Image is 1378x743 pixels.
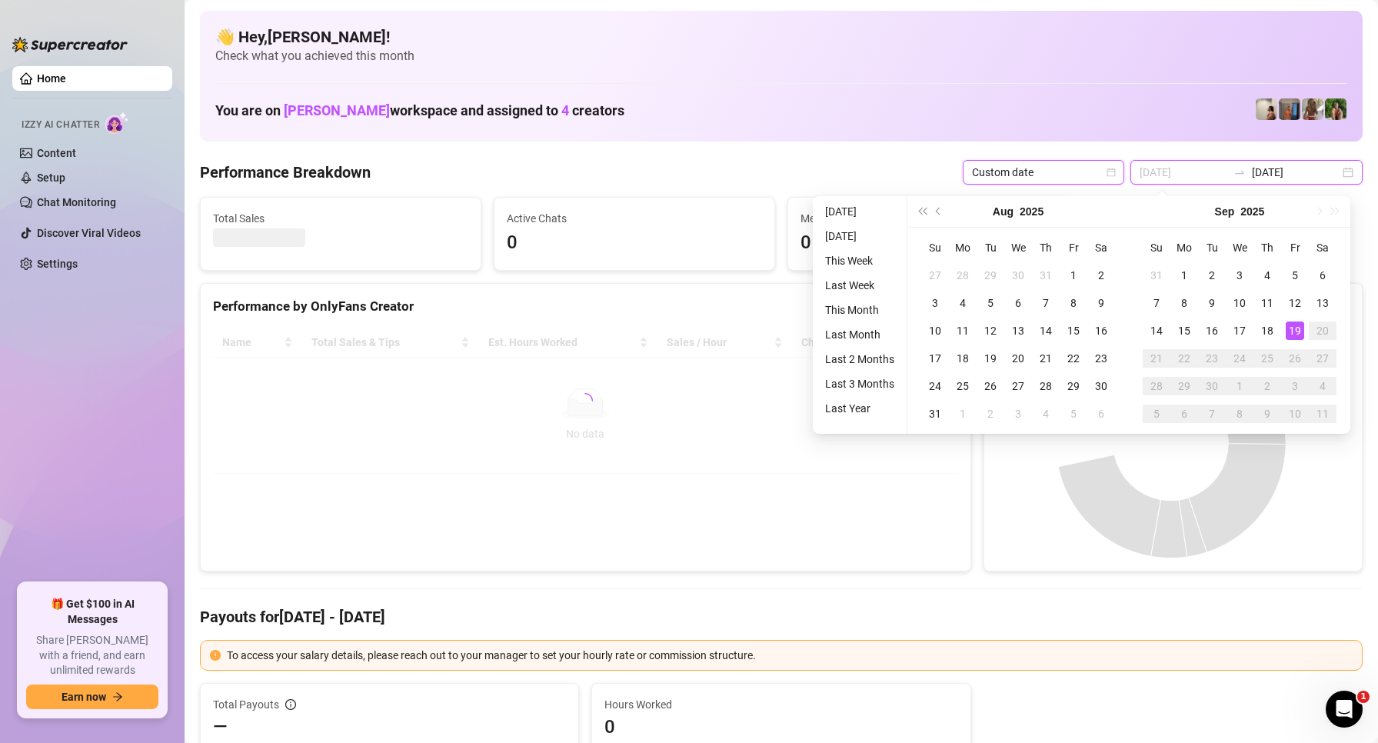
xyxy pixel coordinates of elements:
td: 2025-09-03 [1004,400,1032,428]
td: 2025-07-28 [949,262,977,289]
th: Su [1143,234,1170,262]
td: 2025-08-12 [977,317,1004,345]
div: 2 [981,405,1000,423]
td: 2025-08-09 [1087,289,1115,317]
span: arrow-right [112,691,123,702]
div: 5 [1147,405,1166,423]
td: 2025-09-30 [1198,372,1226,400]
a: Discover Viral Videos [37,227,141,239]
div: 23 [1203,349,1221,368]
td: 2025-08-24 [921,372,949,400]
span: Hours Worked [604,696,957,713]
th: Sa [1309,234,1336,262]
a: Content [37,147,76,159]
td: 2025-08-31 [921,400,949,428]
div: 30 [1092,377,1110,395]
h4: Performance Breakdown [200,162,371,183]
td: 2025-08-17 [921,345,949,372]
div: 19 [981,349,1000,368]
td: 2025-09-11 [1253,289,1281,317]
div: 11 [954,322,972,340]
div: 13 [1313,294,1332,312]
div: 26 [1286,349,1304,368]
div: 9 [1092,294,1110,312]
td: 2025-09-27 [1309,345,1336,372]
td: 2025-09-07 [1143,289,1170,317]
iframe: Intercom live chat [1326,691,1363,728]
li: Last 2 Months [819,350,900,368]
div: 11 [1313,405,1332,423]
li: [DATE] [819,227,900,245]
div: 4 [954,294,972,312]
div: 3 [1230,266,1249,285]
a: Settings [37,258,78,270]
div: 17 [1230,322,1249,340]
a: Home [37,72,66,85]
div: 1 [1175,266,1193,285]
div: 4 [1313,377,1332,395]
div: 5 [1064,405,1083,423]
td: 2025-08-11 [949,317,977,345]
td: 2025-08-06 [1004,289,1032,317]
td: 2025-10-05 [1143,400,1170,428]
div: 18 [1258,322,1276,340]
div: 5 [981,294,1000,312]
img: Nathaniel [1302,98,1323,120]
div: 25 [954,377,972,395]
td: 2025-08-01 [1060,262,1087,289]
th: We [1226,234,1253,262]
td: 2025-09-25 [1253,345,1281,372]
td: 2025-08-04 [949,289,977,317]
span: [PERSON_NAME] [284,102,390,118]
th: Tu [977,234,1004,262]
div: 14 [1147,322,1166,340]
td: 2025-08-07 [1032,289,1060,317]
div: 18 [954,349,972,368]
div: 14 [1037,322,1055,340]
td: 2025-08-02 [1087,262,1115,289]
span: info-circle [285,699,296,710]
td: 2025-08-25 [949,372,977,400]
div: 21 [1037,349,1055,368]
span: swap-right [1233,166,1246,178]
th: Fr [1060,234,1087,262]
span: Earn now [62,691,106,703]
div: 29 [981,266,1000,285]
li: Last Month [819,325,900,344]
a: Setup [37,172,65,184]
button: Earn nowarrow-right [26,685,158,709]
div: 3 [1009,405,1027,423]
div: 1 [1064,266,1083,285]
td: 2025-09-19 [1281,317,1309,345]
span: Share [PERSON_NAME] with a friend, and earn unlimited rewards [26,633,158,678]
th: Th [1253,234,1281,262]
td: 2025-10-08 [1226,400,1253,428]
td: 2025-09-02 [1198,262,1226,289]
td: 2025-09-06 [1087,400,1115,428]
div: 24 [926,377,944,395]
td: 2025-08-18 [949,345,977,372]
div: 16 [1092,322,1110,340]
div: 16 [1203,322,1221,340]
div: 1 [1230,377,1249,395]
img: logo-BBDzfeDw.svg [12,37,128,52]
span: Active Chats [507,210,762,227]
div: 12 [1286,294,1304,312]
td: 2025-10-04 [1309,372,1336,400]
div: 31 [1147,266,1166,285]
td: 2025-10-07 [1198,400,1226,428]
td: 2025-09-10 [1226,289,1253,317]
div: 5 [1286,266,1304,285]
td: 2025-08-21 [1032,345,1060,372]
span: loading [575,391,596,411]
div: 31 [926,405,944,423]
td: 2025-09-20 [1309,317,1336,345]
div: 27 [926,266,944,285]
td: 2025-09-04 [1032,400,1060,428]
div: 10 [1286,405,1304,423]
td: 2025-09-24 [1226,345,1253,372]
td: 2025-09-14 [1143,317,1170,345]
td: 2025-08-05 [977,289,1004,317]
div: 8 [1230,405,1249,423]
span: Custom date [972,161,1115,184]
